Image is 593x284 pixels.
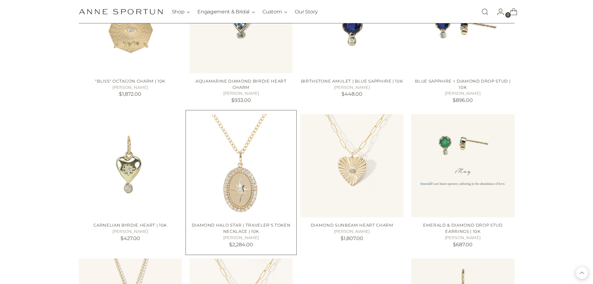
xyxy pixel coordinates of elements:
h5: [PERSON_NAME] [79,229,182,235]
h5: [PERSON_NAME] [411,235,514,241]
h5: [PERSON_NAME] [190,235,293,241]
button: Engagement & Bridal [197,5,255,19]
a: Go to the account page [492,6,504,18]
span: $687.00 [453,242,473,248]
a: Our Story [295,5,318,19]
span: $933.00 [231,97,251,103]
a: Diamond Sunbeam Heart Charm [300,114,403,217]
a: Carnelian Byrdie Heart | 10k [79,114,182,217]
a: Diamond Sunbeam Heart Charm [311,223,393,228]
a: Anne Sportun Fine Jewellery [79,9,163,15]
span: $448.00 [341,91,362,97]
button: Custom [262,5,287,19]
h5: [PERSON_NAME] [300,229,403,235]
span: $1,872.00 [119,91,141,97]
a: Aquamarine Diamond Byrdie Heart Charm [195,79,286,90]
button: Shop [172,5,190,19]
h5: [PERSON_NAME] [300,84,403,91]
a: Diamond Halo Star | Traveler's Token Necklace | 10k [190,114,293,217]
a: Diamond Halo Star | Traveler's Token Necklace | 10k [192,223,291,234]
h5: [PERSON_NAME] [190,90,293,97]
h5: [PERSON_NAME] [411,90,514,97]
a: Blue Sapphire + Diamond Drop Stud | 10k [415,79,511,90]
a: Open search modal [479,6,491,18]
span: $1,807.00 [341,235,363,241]
button: Back to top [576,267,588,279]
a: Emerald & Diamond Drop Stud Earrings | 10k [411,114,514,217]
a: "Bliss" Octagon Charm | 10k [95,79,165,84]
a: Carnelian Byrdie Heart | 10k [93,223,167,228]
a: Birthstone Amulet | Blue Sapphire | 10k [301,79,403,84]
span: $427.00 [120,235,140,241]
a: Open cart modal [505,6,517,18]
span: $896.00 [453,97,473,103]
span: 0 [505,12,511,18]
span: $2,284.00 [229,242,253,248]
a: Emerald & Diamond Drop Stud Earrings | 10k [423,223,503,234]
h5: [PERSON_NAME] [79,84,182,91]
